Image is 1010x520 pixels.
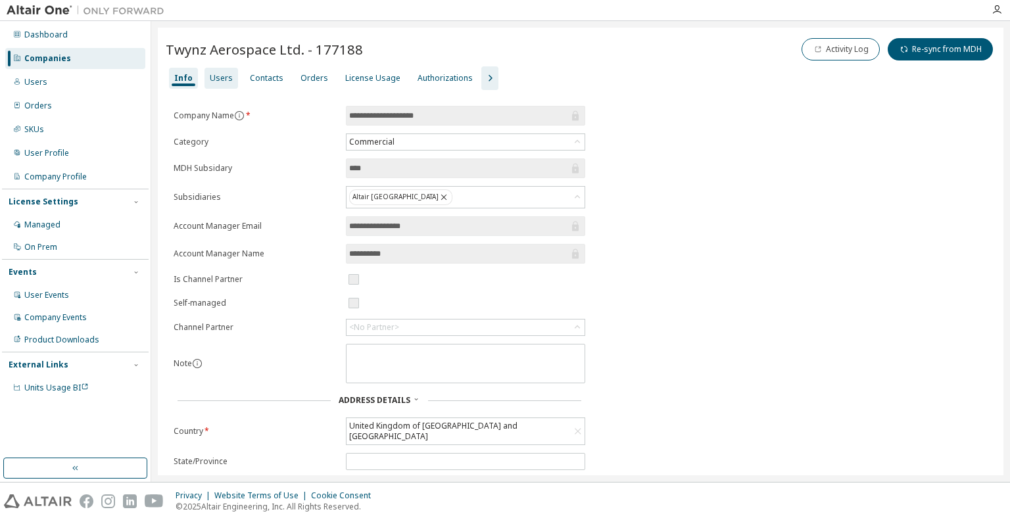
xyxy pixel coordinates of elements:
[24,242,57,252] div: On Prem
[24,172,87,182] div: Company Profile
[349,322,399,333] div: <No Partner>
[4,494,72,508] img: altair_logo.svg
[174,73,193,83] div: Info
[174,456,338,467] label: State/Province
[9,360,68,370] div: External Links
[347,134,585,150] div: Commercial
[24,220,60,230] div: Managed
[24,148,69,158] div: User Profile
[174,298,338,308] label: Self-managed
[347,135,397,149] div: Commercial
[174,274,338,285] label: Is Channel Partner
[174,163,338,174] label: MDH Subsidary
[7,4,171,17] img: Altair One
[311,490,379,501] div: Cookie Consent
[9,197,78,207] div: License Settings
[802,38,880,60] button: Activity Log
[24,77,47,87] div: Users
[174,221,338,231] label: Account Manager Email
[176,501,379,512] p: © 2025 Altair Engineering, Inc. All Rights Reserved.
[234,110,245,121] button: information
[174,358,192,369] label: Note
[347,419,571,444] div: United Kingdom of [GEOGRAPHIC_DATA] and [GEOGRAPHIC_DATA]
[176,490,214,501] div: Privacy
[80,494,93,508] img: facebook.svg
[192,358,203,369] button: information
[24,30,68,40] div: Dashboard
[888,38,993,60] button: Re-sync from MDH
[24,124,44,135] div: SKUs
[174,322,338,333] label: Channel Partner
[418,73,473,83] div: Authorizations
[24,290,69,300] div: User Events
[345,73,400,83] div: License Usage
[347,319,585,335] div: <No Partner>
[301,73,328,83] div: Orders
[250,73,283,83] div: Contacts
[123,494,137,508] img: linkedin.svg
[210,73,233,83] div: Users
[166,40,363,59] span: Twynz Aerospace Ltd. - 177188
[24,382,89,393] span: Units Usage BI
[347,418,585,444] div: United Kingdom of [GEOGRAPHIC_DATA] and [GEOGRAPHIC_DATA]
[349,189,452,205] div: Altair [GEOGRAPHIC_DATA]
[101,494,115,508] img: instagram.svg
[24,335,99,345] div: Product Downloads
[24,53,71,64] div: Companies
[214,490,311,501] div: Website Terms of Use
[9,267,37,277] div: Events
[24,101,52,111] div: Orders
[347,187,585,208] div: Altair [GEOGRAPHIC_DATA]
[145,494,164,508] img: youtube.svg
[24,312,87,323] div: Company Events
[174,110,338,121] label: Company Name
[174,426,338,437] label: Country
[174,192,338,202] label: Subsidiaries
[339,394,410,406] span: Address Details
[174,137,338,147] label: Category
[174,248,338,259] label: Account Manager Name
